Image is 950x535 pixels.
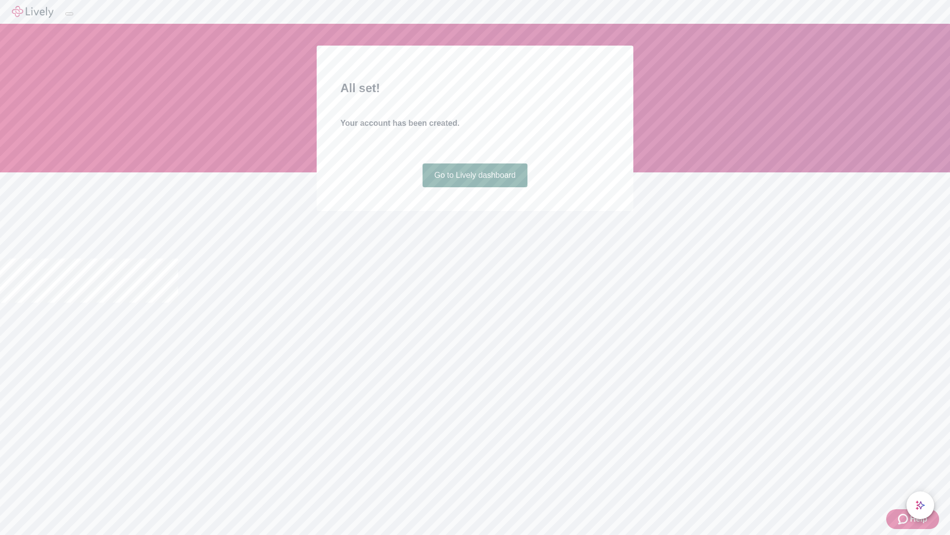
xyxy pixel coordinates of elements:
[886,509,939,529] button: Zendesk support iconHelp
[65,12,73,15] button: Log out
[910,513,927,525] span: Help
[12,6,53,18] img: Lively
[915,500,925,510] svg: Lively AI Assistant
[423,163,528,187] a: Go to Lively dashboard
[906,491,934,519] button: chat
[898,513,910,525] svg: Zendesk support icon
[340,117,610,129] h4: Your account has been created.
[340,79,610,97] h2: All set!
